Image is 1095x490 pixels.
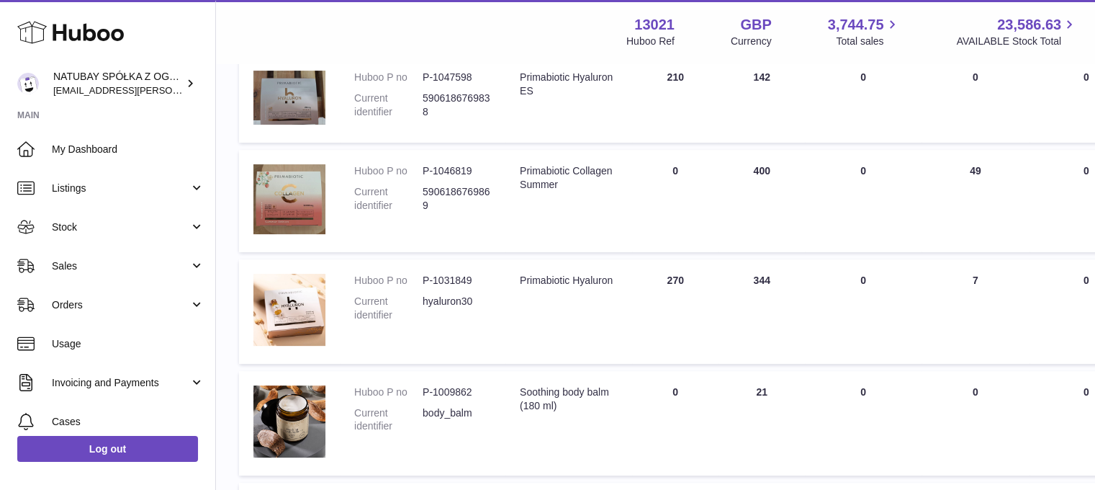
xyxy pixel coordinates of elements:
dt: Current identifier [354,406,423,434]
td: 0 [921,371,1029,476]
dt: Huboo P no [354,386,423,399]
span: Total sales [836,35,900,48]
img: product image [253,71,325,125]
img: product image [253,164,325,234]
td: 0 [921,56,1029,143]
dd: 5906186769838 [423,92,491,119]
dt: Current identifier [354,295,423,322]
span: 0 [1083,165,1089,177]
div: Primabiotic Hyaluron [520,274,618,288]
div: NATUBAY SPÓŁKA Z OGRANICZONĄ ODPOWIEDZIALNOŚCIĄ [53,70,183,97]
span: Stock [52,220,189,234]
td: 344 [718,259,805,364]
span: 3,744.75 [828,15,884,35]
dd: P-1031849 [423,274,491,288]
span: 0 [1083,71,1089,83]
span: Sales [52,259,189,273]
td: 210 [632,56,718,143]
dt: Huboo P no [354,71,423,84]
span: Listings [52,182,189,195]
td: 7 [921,259,1029,364]
td: 0 [805,259,921,364]
span: [EMAIL_ADDRESS][PERSON_NAME][DOMAIN_NAME] [53,84,289,96]
td: 142 [718,56,805,143]
span: AVAILABLE Stock Total [956,35,1078,48]
td: 21 [718,371,805,476]
strong: GBP [740,15,771,35]
dt: Huboo P no [354,274,423,288]
div: Primabiotic Hyaluron ES [520,71,618,98]
td: 400 [718,150,805,252]
span: Orders [52,298,189,312]
span: 0 [1083,275,1089,286]
dt: Current identifier [354,185,423,213]
span: Cases [52,415,204,429]
dd: P-1009862 [423,386,491,399]
span: Usage [52,337,204,351]
dd: 5906186769869 [423,185,491,213]
a: Log out [17,436,198,462]
a: 3,744.75 Total sales [828,15,901,48]
td: 49 [921,150,1029,252]
a: 23,586.63 AVAILABLE Stock Total [956,15,1078,48]
img: product image [253,386,325,458]
dd: P-1046819 [423,164,491,178]
div: Soothing body balm (180 ml) [520,386,618,413]
td: 270 [632,259,718,364]
dt: Huboo P no [354,164,423,178]
span: 0 [1083,386,1089,398]
td: 0 [805,371,921,476]
dd: body_balm [423,406,491,434]
div: Currency [731,35,772,48]
div: Primabiotic Collagen Summer [520,164,618,192]
td: 0 [805,56,921,143]
div: Huboo Ref [626,35,675,48]
td: 0 [632,150,718,252]
span: 23,586.63 [997,15,1061,35]
span: My Dashboard [52,143,204,156]
td: 0 [632,371,718,476]
span: Invoicing and Payments [52,376,189,390]
strong: 13021 [634,15,675,35]
img: product image [253,274,325,346]
img: kacper.antkowski@natubay.pl [17,73,39,94]
dt: Current identifier [354,92,423,119]
dd: hyaluron30 [423,295,491,322]
td: 0 [805,150,921,252]
dd: P-1047598 [423,71,491,84]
